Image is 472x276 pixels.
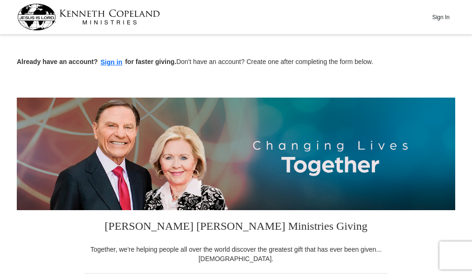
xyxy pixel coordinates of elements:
[98,57,125,68] button: Sign in
[427,10,455,24] button: Sign In
[17,57,455,68] p: Don't have an account? Create one after completing the form below.
[84,210,388,245] h3: [PERSON_NAME] [PERSON_NAME] Ministries Giving
[17,58,176,65] strong: Already have an account? for faster giving.
[17,4,160,30] img: kcm-header-logo.svg
[84,245,388,263] div: Together, we're helping people all over the world discover the greatest gift that has ever been g...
